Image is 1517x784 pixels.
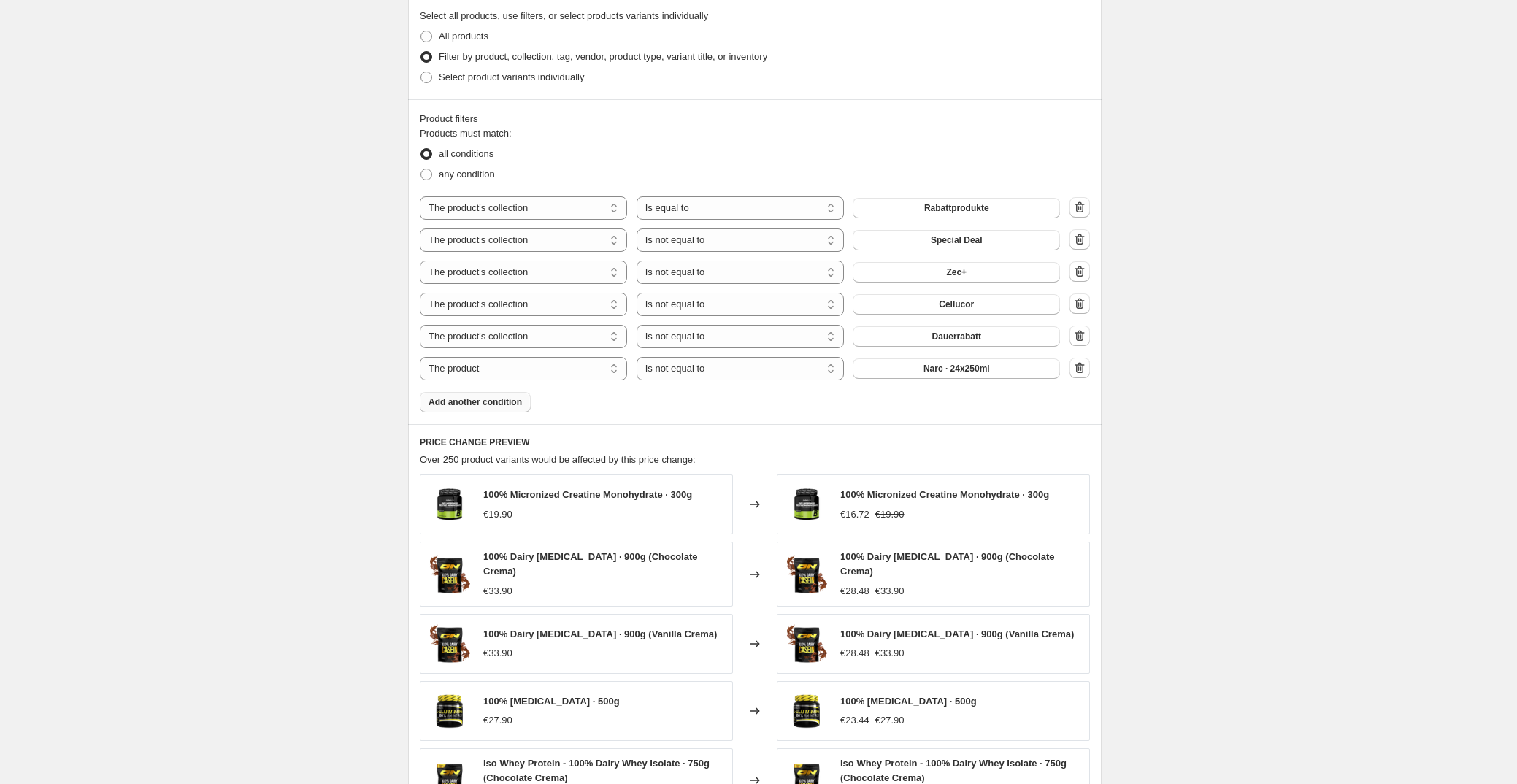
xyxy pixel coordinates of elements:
span: Iso Whey Protein - 100% Dairy Whey Isolate · 750g (Chocolate Crema) [483,758,710,783]
span: Special Deal [931,234,983,246]
span: Over 250 product variants would be affected by this price change: [420,454,696,465]
span: 100% Dairy [MEDICAL_DATA] · 900g (Vanilla Crema) [483,629,717,639]
span: Rabattprodukte [924,202,989,214]
span: 100% Micronized Creatine Monohydrate · 300g [483,489,692,500]
span: Dauerrabatt [932,331,981,342]
span: 100% Dairy [MEDICAL_DATA] · 900g (Chocolate Crema) [483,551,698,577]
img: 100-l-glutamine-500g-biotech-usa_80x.png [785,689,829,733]
span: Cellucor [939,299,974,310]
img: 100-l-glutamine-500g-biotech-usa_80x.png [428,689,472,733]
span: Add another condition [429,396,522,408]
div: €28.48 [840,584,869,599]
span: Products must match: [420,128,512,139]
button: Dauerrabatt [853,326,1060,347]
strike: €19.90 [875,507,905,522]
span: 100% [MEDICAL_DATA] · 500g [483,696,620,707]
span: Narc · 24x250ml [923,363,990,374]
img: DairyCasein900g-Chocolate_CremamitSplash_80x.webp [785,622,829,666]
button: Zec+ [853,262,1060,283]
div: €33.90 [483,584,512,599]
img: DairyCasein900g-Chocolate_CremamitSplash_80x.webp [428,622,472,666]
strike: €33.90 [875,646,905,661]
span: All products [439,31,488,42]
button: Narc · 24x250ml [853,358,1060,379]
div: €19.90 [483,507,512,522]
span: Zec+ [946,266,967,278]
div: €28.48 [840,646,869,661]
button: Rabattprodukte [853,198,1060,218]
div: €27.90 [483,713,512,728]
span: 100% Micronized Creatine Monohydrate · 300g [840,489,1049,500]
div: €33.90 [483,646,512,661]
img: 100-micronized-creatine-monohydrate-300g-biotech-usa_80x.png [428,483,472,526]
img: DairyCasein900g-Chocolate_CremamitSplash_80x.webp [785,553,829,596]
div: €16.72 [840,507,869,522]
span: all conditions [439,148,493,159]
div: Product filters [420,112,1090,126]
button: Add another condition [420,392,531,412]
span: 100% Dairy [MEDICAL_DATA] · 900g (Vanilla Crema) [840,629,1074,639]
img: DairyCasein900g-Chocolate_CremamitSplash_80x.webp [428,553,472,596]
div: €23.44 [840,713,869,728]
span: 100% [MEDICAL_DATA] · 500g [840,696,977,707]
span: Filter by product, collection, tag, vendor, product type, variant title, or inventory [439,51,767,62]
strike: €33.90 [875,584,905,599]
h6: PRICE CHANGE PREVIEW [420,437,1090,448]
span: Select all products, use filters, or select products variants individually [420,10,708,21]
img: 100-micronized-creatine-monohydrate-300g-biotech-usa_80x.png [785,483,829,526]
span: Select product variants individually [439,72,584,82]
span: any condition [439,169,495,180]
strike: €27.90 [875,713,905,728]
button: Special Deal [853,230,1060,250]
span: Iso Whey Protein - 100% Dairy Whey Isolate · 750g (Chocolate Crema) [840,758,1067,783]
button: Cellucor [853,294,1060,315]
span: 100% Dairy [MEDICAL_DATA] · 900g (Chocolate Crema) [840,551,1055,577]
